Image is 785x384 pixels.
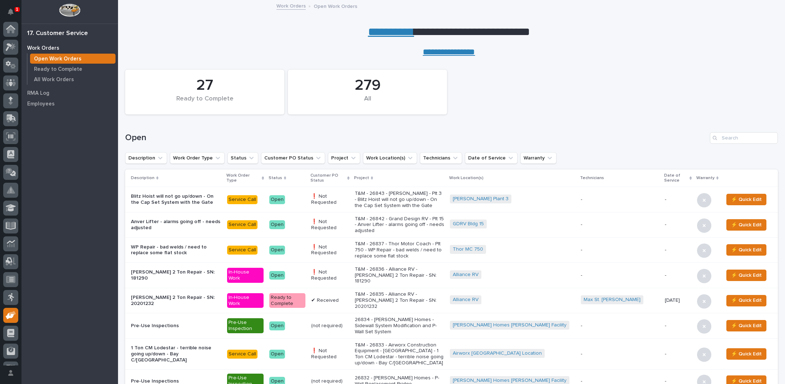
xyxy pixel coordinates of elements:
div: In-House Work [227,268,264,283]
button: Technicians [420,152,462,164]
p: T&M - 26833 - Airworx Construction Equipment - [GEOGRAPHIC_DATA] - 1 Ton CM Lodestar - terrible n... [355,342,445,366]
p: - [665,323,691,329]
p: Project [354,174,369,182]
p: - [665,222,691,228]
p: T&M - 26843 - [PERSON_NAME] - Plt 3 - Blitz Hoist will not go up/down - On the Cap Set System wit... [355,191,445,208]
p: - [665,272,691,279]
p: Ready to Complete [34,66,82,73]
p: RMA Log [27,90,49,97]
div: Service Call [227,350,257,359]
button: ⚡ Quick Edit [726,194,766,205]
a: Work Orders [276,1,306,10]
tr: Pre-Use InspectionsPre-Use InspectionOpen(not required)26834 - [PERSON_NAME] Homes - Sidewall Sys... [125,313,778,339]
p: [PERSON_NAME] 2 Ton Repair - SN: 20201232 [131,295,221,307]
p: All Work Orders [34,77,74,83]
p: ❗ Not Requested [311,348,349,360]
p: Status [269,174,282,182]
input: Search [710,132,778,144]
span: ⚡ Quick Edit [731,271,762,280]
a: Ready to Complete [28,64,118,74]
img: Workspace Logo [59,4,80,17]
p: - [581,247,659,253]
button: Work Location(s) [363,152,417,164]
div: Open [269,350,285,359]
p: Pre-Use Inspections [131,323,221,329]
p: - [581,272,659,279]
p: Work Location(s) [449,174,484,182]
p: - [665,351,691,357]
p: Customer PO Status [310,172,345,185]
p: T&M - 26837 - Thor Motor Coach - Plt 750 - WP Repair - bad welds / need to replace some flat stock [355,241,445,259]
a: [PERSON_NAME] Homes [PERSON_NAME] Facility [453,322,566,328]
h1: Open [125,133,707,143]
a: Alliance RV [453,272,479,278]
a: All Work Orders [28,74,118,84]
a: [PERSON_NAME] Homes [PERSON_NAME] Facility [453,378,566,384]
p: Date of Service [664,172,688,185]
button: Work Order Type [170,152,225,164]
p: T&M - 26836 - Alliance RV - [PERSON_NAME] 2 Ton Repair - SN: 181290 [355,266,445,284]
a: Employees [21,98,118,109]
p: 1 [16,7,18,12]
a: RMA Log [21,88,118,98]
div: Service Call [227,246,257,255]
span: ⚡ Quick Edit [731,321,762,330]
p: - [581,323,659,329]
p: Warranty [696,174,715,182]
button: Date of Service [465,152,517,164]
p: 26834 - [PERSON_NAME] Homes - Sidewall System Modification and P-Wall Set System [355,317,445,335]
div: In-House Work [227,293,264,308]
span: ⚡ Quick Edit [731,221,762,229]
div: Service Call [227,195,257,204]
button: Notifications [3,4,18,19]
div: All [300,95,435,110]
p: Work Order Type [226,172,260,185]
span: ⚡ Quick Edit [731,296,762,305]
button: ⚡ Quick Edit [726,320,766,331]
p: Work Orders [27,45,59,51]
span: ⚡ Quick Edit [731,195,762,204]
p: [PERSON_NAME] 2 Ton Repair - SN: 181290 [131,269,221,281]
a: Thor MC 750 [453,246,483,252]
p: - [665,247,691,253]
p: - [581,197,659,203]
tr: Anver Lifter - alarms going off - needs adjustedService CallOpen❗ Not RequestedT&M - 26842 - Gran... [125,212,778,238]
button: Status [227,152,258,164]
div: Open [269,195,285,204]
div: 279 [300,77,435,94]
button: Warranty [520,152,556,164]
tr: 1 Ton CM Lodestar - terrible noise going up/down - Bay C/[GEOGRAPHIC_DATA]Service CallOpen❗ Not R... [125,338,778,369]
button: ⚡ Quick Edit [726,348,766,360]
p: 1 Ton CM Lodestar - terrible noise going up/down - Bay C/[GEOGRAPHIC_DATA] [131,345,221,363]
button: ⚡ Quick Edit [726,219,766,231]
p: ❗ Not Requested [311,269,349,281]
p: Technicians [580,174,604,182]
span: ⚡ Quick Edit [731,246,762,254]
p: (not required) [311,323,349,329]
p: ❗ Not Requested [311,193,349,206]
div: Open [269,220,285,229]
div: 27 [137,77,272,94]
a: GDRV Bldg 15 [453,221,484,227]
button: ⚡ Quick Edit [726,295,766,306]
p: ❗ Not Requested [311,244,349,256]
div: Open [269,321,285,330]
button: Customer PO Status [261,152,325,164]
p: Description [131,174,154,182]
div: Notifications1 [9,9,18,20]
a: Alliance RV [453,297,479,303]
button: Description [125,152,167,164]
p: [DATE] [665,297,691,304]
a: [PERSON_NAME] Plant 3 [453,196,509,202]
div: Ready to Complete [137,95,272,110]
p: Open Work Orders [314,2,357,10]
p: Anver Lifter - alarms going off - needs adjusted [131,219,221,231]
a: Airworx [GEOGRAPHIC_DATA] Location [453,350,542,356]
div: Service Call [227,220,257,229]
p: T&M - 26835 - Alliance RV - [PERSON_NAME] 2 Ton Repair - SN: 20201232 [355,291,445,309]
a: Open Work Orders [28,54,118,64]
div: 17. Customer Service [27,30,88,38]
span: ⚡ Quick Edit [731,350,762,358]
p: ❗ Not Requested [311,219,349,231]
